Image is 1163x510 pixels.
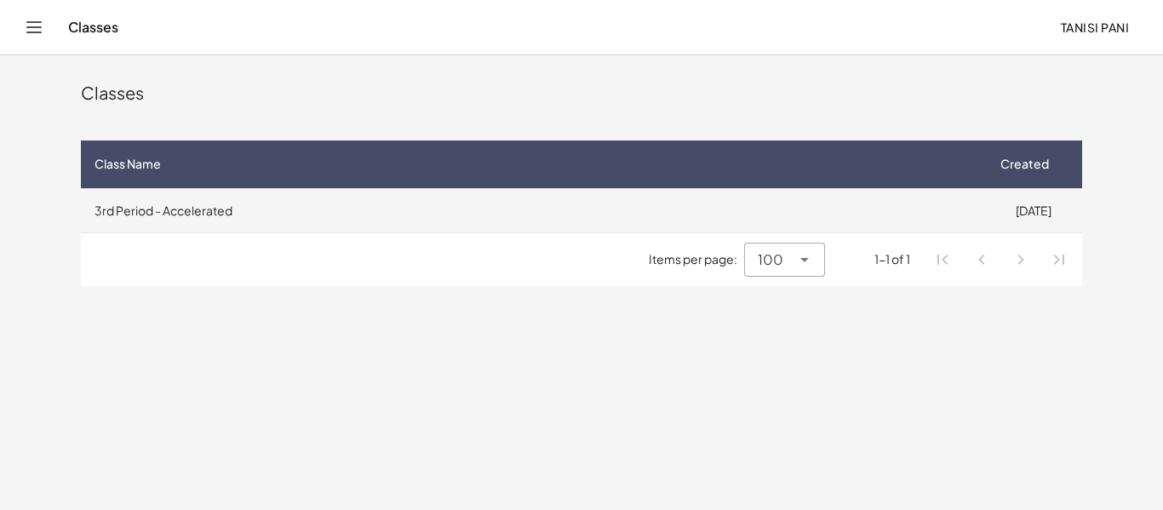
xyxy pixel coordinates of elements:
td: [DATE] [984,188,1082,232]
nav: Pagination Navigation [924,240,1079,279]
span: Tanisi Pani [1060,20,1129,35]
span: 100 [758,249,783,270]
div: Classes [81,81,1082,105]
button: Toggle navigation [20,14,48,41]
td: 3rd Period - Accelerated [81,188,984,232]
span: Items per page: [649,250,744,268]
button: Tanisi Pani [1046,12,1143,43]
span: Created [1000,155,1049,173]
div: 1-1 of 1 [874,250,910,268]
span: Class Name [95,155,161,173]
